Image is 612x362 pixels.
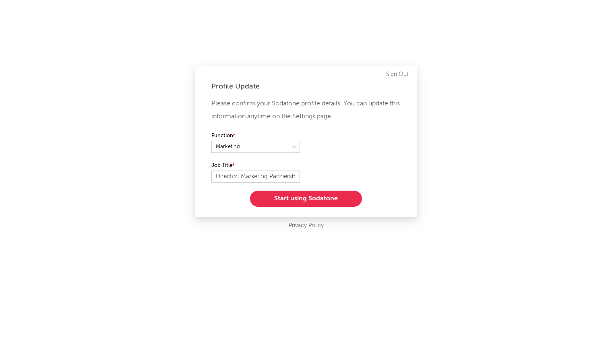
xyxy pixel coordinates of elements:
p: Please confirm your Sodatone profile details. You can update this information anytime on the Sett... [211,97,401,123]
button: Start using Sodatone [250,191,362,207]
label: Job Title [211,161,300,171]
div: Profile Update [211,82,401,91]
a: Privacy Policy [289,221,324,231]
a: Sign Out [386,70,409,79]
label: Function [211,131,300,141]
